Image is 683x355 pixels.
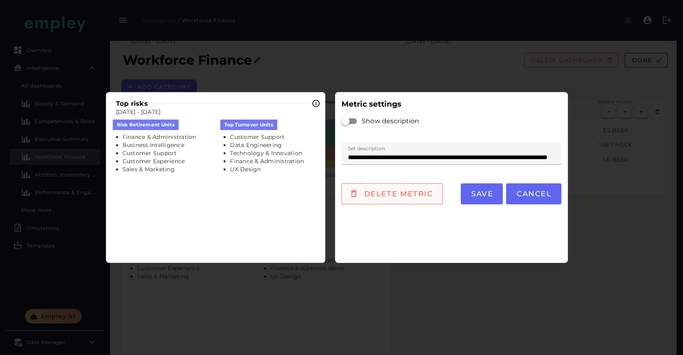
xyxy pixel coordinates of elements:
span: top turnover units [224,121,273,128]
span: Delete metric [363,189,433,198]
li: Finance & Administration [230,158,318,166]
li: Business Intelligence [122,141,211,149]
h3: Metric settings [341,99,561,110]
button: Cancel [506,183,561,204]
li: Data Engineering [230,141,318,149]
li: Technology & Innovation [230,149,318,158]
label: Show description [358,110,419,132]
li: Sales & Marketing [122,166,211,174]
span: Cancel [516,189,551,198]
span: risk retirement units [117,121,175,128]
li: Customer Support [230,133,318,141]
button: Delete metric [341,183,443,204]
button: Save [461,183,503,204]
li: UX Design [230,166,318,174]
h3: Top risks [113,99,151,108]
li: Customer Support [122,149,211,158]
li: Finance & Administration [122,133,211,141]
span: Save [470,189,493,198]
li: Customer Experience [122,158,211,166]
